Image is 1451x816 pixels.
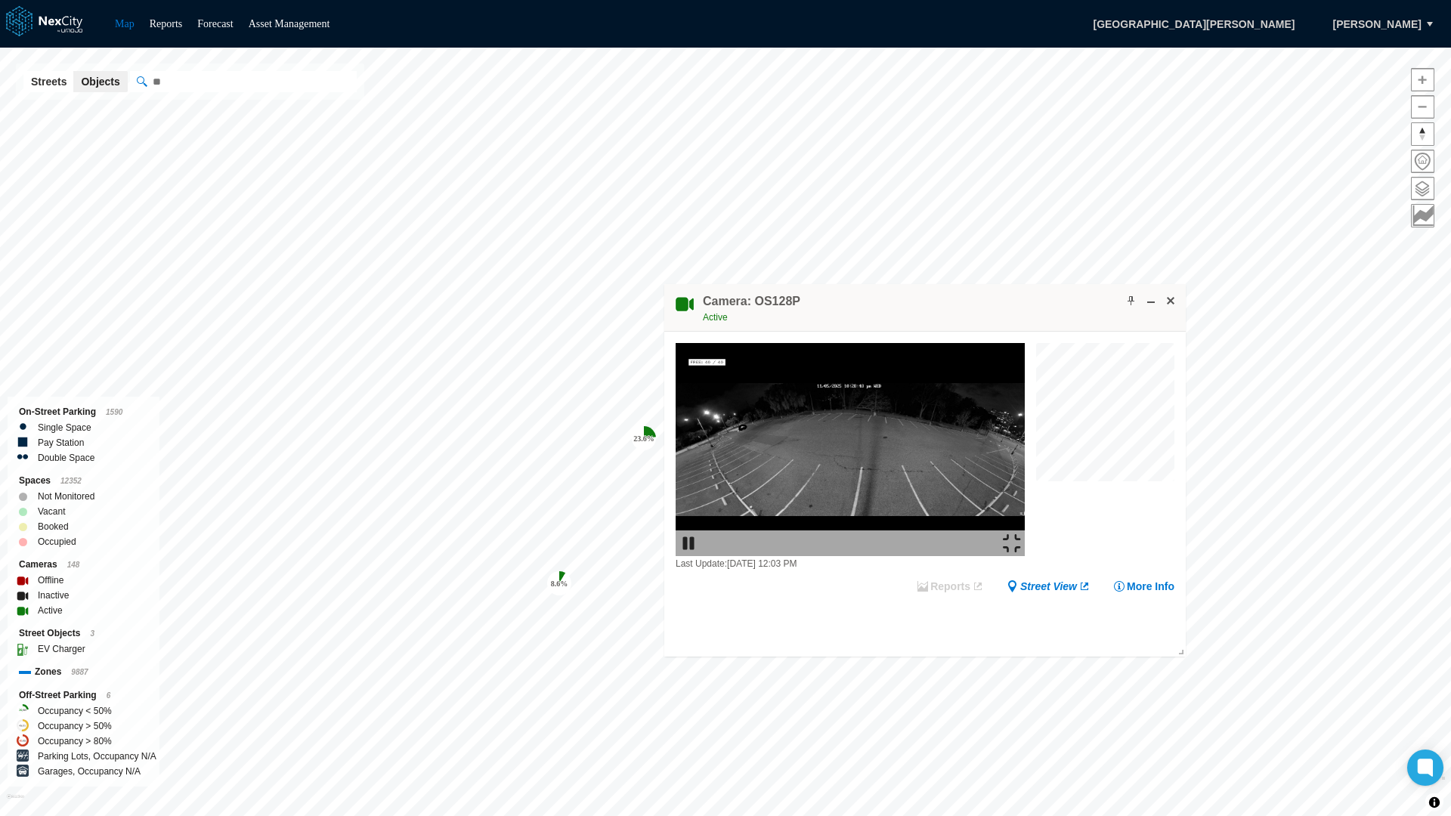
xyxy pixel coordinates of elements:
[19,664,148,680] div: Zones
[703,293,800,325] div: Double-click to make header text selectable
[115,18,135,29] a: Map
[81,74,119,89] span: Objects
[90,629,94,638] span: 3
[703,293,800,310] h4: Double-click to make header text selectable
[38,489,94,504] label: Not Monitored
[676,556,1025,571] div: Last Update: [DATE] 12:03 PM
[38,504,65,519] label: Vacant
[19,557,148,573] div: Cameras
[1113,579,1174,594] button: More Info
[19,404,148,420] div: On-Street Parking
[1425,793,1443,811] button: Toggle attribution
[38,420,91,435] label: Single Space
[31,74,67,89] span: Streets
[632,426,656,450] div: Map marker
[1317,11,1437,37] button: [PERSON_NAME]
[676,343,1025,556] img: video
[1003,534,1021,552] img: expand
[551,580,568,588] tspan: 8.6 %
[1430,794,1439,811] span: Toggle attribution
[1411,68,1434,91] button: Zoom in
[106,408,122,416] span: 1590
[19,473,148,489] div: Spaces
[703,312,728,323] span: Active
[1020,579,1077,594] span: Street View
[1007,579,1091,594] a: Street View
[60,477,82,485] span: 12352
[38,435,84,450] label: Pay Station
[1411,122,1434,146] button: Reset bearing to north
[1411,95,1434,119] button: Zoom out
[1411,204,1434,227] button: Key metrics
[547,571,571,595] div: Map marker
[38,641,85,657] label: EV Charger
[38,719,112,734] label: Occupancy > 50%
[19,626,148,641] div: Street Objects
[249,18,330,29] a: Asset Management
[1127,579,1174,594] span: More Info
[73,71,127,92] button: Objects
[1077,11,1310,37] span: [GEOGRAPHIC_DATA][PERSON_NAME]
[1411,150,1434,173] button: Home
[38,764,141,779] label: Garages, Occupancy N/A
[38,573,63,588] label: Offline
[38,703,112,719] label: Occupancy < 50%
[71,668,88,676] span: 9887
[19,688,148,703] div: Off-Street Parking
[38,603,63,618] label: Active
[1412,96,1434,118] span: Zoom out
[38,734,112,749] label: Occupancy > 80%
[150,18,183,29] a: Reports
[1036,343,1183,490] canvas: Map
[38,588,69,603] label: Inactive
[1412,123,1434,145] span: Reset bearing to north
[67,561,80,569] span: 148
[107,691,111,700] span: 6
[197,18,233,29] a: Forecast
[1333,17,1422,32] span: [PERSON_NAME]
[38,749,156,764] label: Parking Lots, Occupancy N/A
[23,71,74,92] button: Streets
[633,434,654,443] tspan: 23.6 %
[38,519,69,534] label: Booked
[1412,69,1434,91] span: Zoom in
[38,534,76,549] label: Occupied
[679,534,698,552] img: play
[1411,177,1434,200] button: Layers management
[38,450,94,465] label: Double Space
[7,794,24,811] a: Mapbox homepage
